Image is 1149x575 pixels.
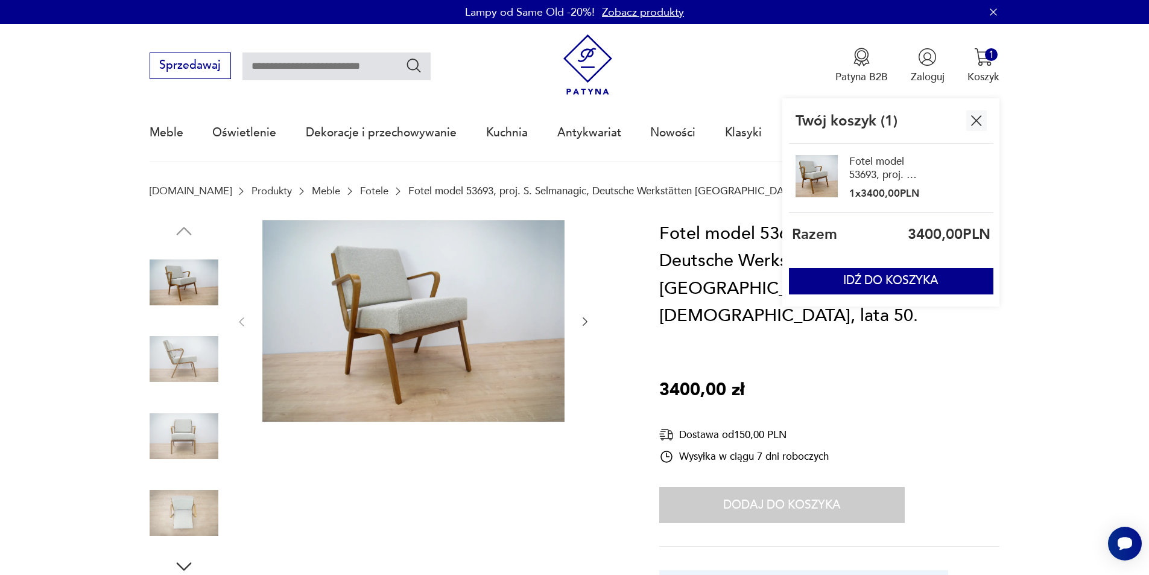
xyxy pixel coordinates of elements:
p: Zaloguj [911,70,945,84]
p: 1 x 3400,00 PLN [849,187,922,201]
a: Antykwariat [557,105,621,160]
h1: Fotel model 53693, proj. S. Selmanagic, Deutsche Werkstätten [GEOGRAPHIC_DATA], [DEMOGRAPHIC_DATA... [659,220,999,330]
a: Ikona medaluPatyna B2B [835,48,888,84]
a: Sprzedawaj [150,62,231,71]
a: Zobacz produkty [602,5,684,20]
a: Meble [150,105,183,160]
img: Ikona medalu [852,48,871,66]
p: Razem [792,224,837,244]
div: 1 [985,48,998,61]
button: IDŹ DO KOSZYKA [789,268,993,294]
p: Lampy od Same Old -20%! [465,5,595,20]
img: Zdjęcie produktu Fotel model 53693, proj. S. Selmanagic, Deutsche Werkstätten Hellerau, Niemcy, l... [262,220,565,422]
img: Ikona koszyka [974,48,993,66]
p: Koszyk [967,70,999,84]
button: Zaloguj [911,48,945,84]
a: Kuchnia [486,105,528,160]
iframe: Smartsupp widget button [1108,527,1142,561]
a: Produkty [252,185,292,197]
button: Patyna B2B [835,48,888,84]
img: Ikona krzyżyka [967,111,986,130]
a: Fotele [360,185,388,197]
p: Fotel model 53693, proj. S. Selmanagic, Deutsche Werkstätten [GEOGRAPHIC_DATA], [DEMOGRAPHIC_DATA... [408,185,955,197]
a: Oświetlenie [212,105,276,160]
p: 3400,00 zł [659,376,744,404]
img: Fotel model 53693, proj. S. Selmanagic, Deutsche Werkstätten Hellerau, Niemcy, lata 50. [796,155,838,197]
a: Nowości [650,105,695,160]
button: Szukaj [405,57,423,74]
img: Ikonka użytkownika [918,48,937,66]
div: Wysyłka w ciągu 7 dni roboczych [659,450,829,464]
a: IDŹ DO KOSZYKA [789,277,993,287]
a: Meble [312,185,340,197]
a: Klasyki [725,105,762,160]
p: 3400,00 PLN [908,224,990,244]
img: Zdjęcie produktu Fotel model 53693, proj. S. Selmanagic, Deutsche Werkstätten Hellerau, Niemcy, l... [150,402,218,471]
img: Patyna - sklep z meblami i dekoracjami vintage [557,34,618,95]
img: Zdjęcie produktu Fotel model 53693, proj. S. Selmanagic, Deutsche Werkstätten Hellerau, Niemcy, l... [150,248,218,317]
a: Fotel model 53693, proj. S. Selmanagic, Deutsche Werkstätten [GEOGRAPHIC_DATA], [DEMOGRAPHIC_DATA... [849,155,922,181]
img: Zdjęcie produktu Fotel model 53693, proj. S. Selmanagic, Deutsche Werkstätten Hellerau, Niemcy, l... [150,478,218,547]
img: Zdjęcie produktu Fotel model 53693, proj. S. Selmanagic, Deutsche Werkstätten Hellerau, Niemcy, l... [150,325,218,393]
a: [DOMAIN_NAME] [150,185,232,197]
a: Dekoracje i przechowywanie [306,105,457,160]
button: 1Koszyk [967,48,999,84]
p: Patyna B2B [835,70,888,84]
img: Ikona dostawy [659,427,674,442]
p: Twój koszyk ( 1 ) [796,111,897,131]
div: Dostawa od 150,00 PLN [659,427,829,442]
button: Sprzedawaj [150,52,231,79]
img: Fotel model 53693, proj. S. Selmanagic, Deutsche Werkstätten Hellerau, Niemcy, lata 50. [976,155,987,166]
